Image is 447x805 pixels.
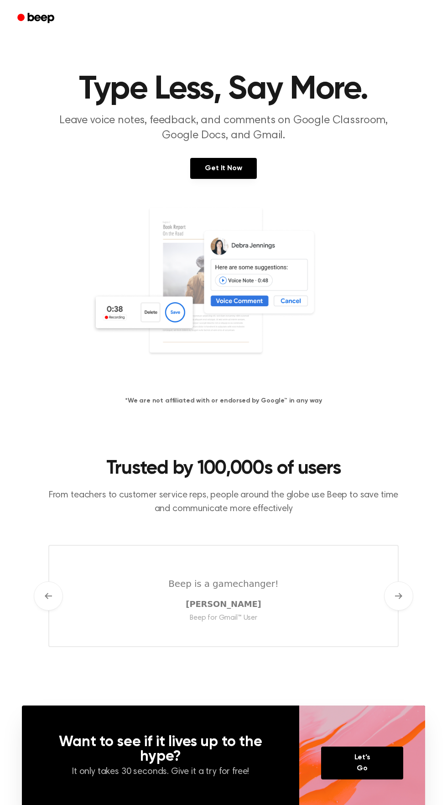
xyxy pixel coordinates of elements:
a: Let’s Go [321,747,403,779]
a: Beep [11,10,62,27]
p: Leave voice notes, feedback, and comments on Google Classroom, Google Docs, and Gmail. [48,113,399,143]
h4: *We are not affiliated with or endorsed by Google™ in any way [11,396,436,406]
img: Voice Comments on Docs and Recording Widget [91,206,356,382]
h3: Want to see if it lives up to the hype? [44,735,277,764]
p: From teachers to customer service reps, people around the globe use Beep to save time and communi... [48,488,399,516]
blockquote: Beep is a gamechanger! [168,573,278,586]
h1: Type Less, Say More. [11,73,436,106]
h2: Trusted by 100,000s of users [48,457,399,481]
a: Get It Now [190,158,256,179]
p: It only takes 30 seconds. Give it a try for free! [44,766,277,779]
span: Beep for Gmail™ User [190,610,257,617]
cite: [PERSON_NAME] [168,594,278,606]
